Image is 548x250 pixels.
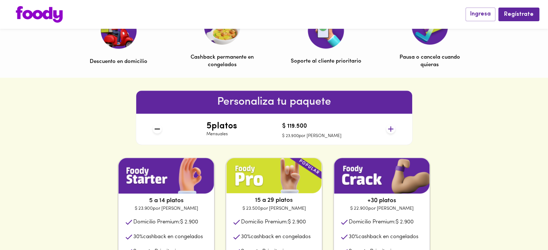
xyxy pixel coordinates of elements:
[133,218,198,226] p: Domicilio Premium:
[395,54,465,69] p: Pausa o cancela cuando quieras
[206,122,237,131] h4: 5 platos
[90,58,147,65] p: Descuento en domicilio
[465,8,495,21] button: Ingresa
[282,123,342,130] h4: $ 119.500
[241,234,251,240] span: 30 %
[226,205,322,212] p: $ 23.500 por [PERSON_NAME]
[180,219,198,225] span: $ 2.900
[334,158,429,194] img: plan1
[136,94,412,111] h6: Personaliza tu paquete
[282,133,342,139] p: $ 23.900 por [PERSON_NAME]
[349,218,414,226] p: Domicilio Premium:
[396,219,414,225] span: $ 2.900
[119,205,214,212] p: $ 23.900 por [PERSON_NAME]
[506,208,541,243] iframe: Messagebird Livechat Widget
[206,131,237,137] p: Mensuales
[100,12,137,49] img: Descuento en domicilio
[498,8,539,21] button: Regístrate
[308,13,344,49] img: Soporte al cliente prioritario
[241,218,306,226] p: Domicilio Premium:
[349,234,358,240] span: 30 %
[291,58,361,65] p: Soporte al cliente prioritario
[226,196,322,205] p: 15 a 29 platos
[334,205,429,212] p: $ 22.900 por [PERSON_NAME]
[349,233,418,241] p: cashback en congelados
[119,196,214,205] p: 5 a 14 platos
[226,158,322,194] img: plan1
[133,233,203,241] p: cashback en congelados
[288,219,306,225] span: $ 2.900
[187,54,258,69] p: Cashback permanente en congelados
[241,233,311,241] p: cashback en congelados
[504,11,534,18] span: Regístrate
[119,158,214,194] img: plan1
[16,6,63,23] img: logo.png
[470,11,491,18] span: Ingresa
[133,234,143,240] span: 30 %
[334,196,429,205] p: +30 platos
